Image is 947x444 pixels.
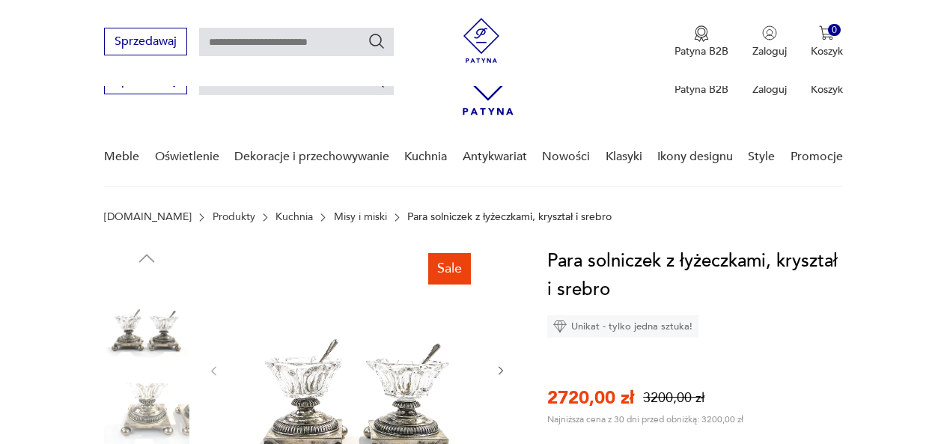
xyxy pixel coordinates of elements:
a: Antykwariat [463,128,527,186]
p: Patyna B2B [675,82,728,97]
img: Zdjęcie produktu Para solniczek z łyżeczkami, kryształ i srebro [104,277,189,362]
a: Klasyki [606,128,642,186]
button: Patyna B2B [675,25,728,58]
a: Sprzedawaj [104,37,187,48]
p: Koszyk [811,44,843,58]
a: Ikony designu [657,128,733,186]
p: 2720,00 zł [547,386,634,410]
button: 0Koszyk [811,25,843,58]
img: Patyna - sklep z meblami i dekoracjami vintage [459,18,504,63]
a: Produkty [213,211,255,223]
a: Misy i miski [334,211,387,223]
p: Zaloguj [752,44,787,58]
a: [DOMAIN_NAME] [104,211,192,223]
h1: Para solniczek z łyżeczkami, kryształ i srebro [547,247,843,304]
a: Sprzedawaj [104,76,187,87]
p: 3200,00 zł [643,389,704,407]
p: Patyna B2B [675,44,728,58]
img: Ikona medalu [694,25,709,42]
button: Zaloguj [752,25,787,58]
button: Sprzedawaj [104,28,187,55]
div: 0 [828,24,841,37]
img: Ikona koszyka [819,25,834,40]
img: Ikona diamentu [553,320,567,333]
a: Dekoracje i przechowywanie [234,128,389,186]
a: Style [748,128,775,186]
p: Zaloguj [752,82,787,97]
a: Ikona medaluPatyna B2B [675,25,728,58]
a: Meble [104,128,139,186]
img: Ikonka użytkownika [762,25,777,40]
p: Koszyk [811,82,843,97]
div: Unikat - tylko jedna sztuka! [547,315,698,338]
a: Nowości [542,128,590,186]
a: Kuchnia [275,211,313,223]
a: Oświetlenie [155,128,219,186]
a: Kuchnia [404,128,447,186]
div: Sale [428,253,471,285]
p: Najniższa cena z 30 dni przed obniżką: 3200,00 zł [547,413,743,425]
button: Szukaj [368,32,386,50]
a: Promocje [791,128,843,186]
p: Para solniczek z łyżeczkami, kryształ i srebro [407,211,612,223]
